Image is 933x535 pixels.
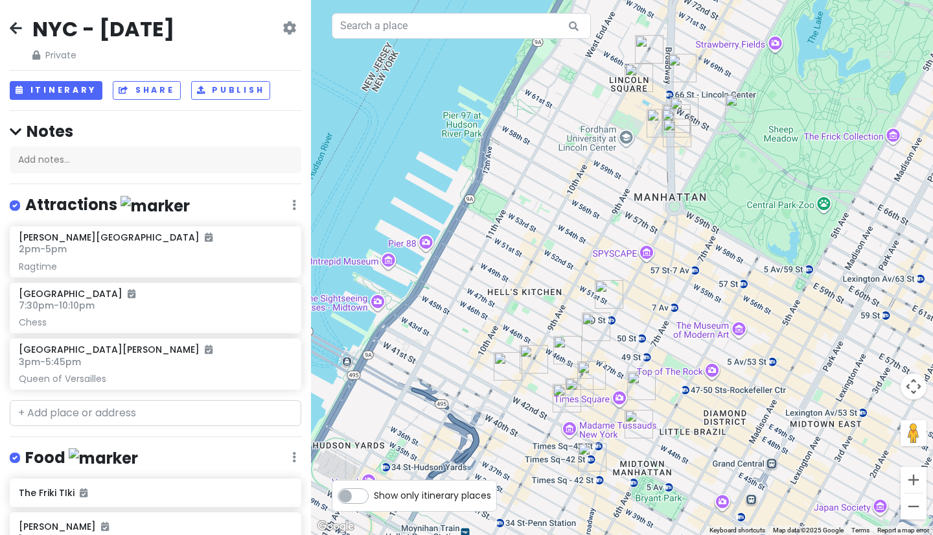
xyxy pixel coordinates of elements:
[314,518,357,535] a: Open this area in Google Maps (opens a new window)
[205,233,213,242] i: Added to itinerary
[19,316,292,328] div: Chess
[627,372,656,400] div: Havana Central Times Square
[69,448,138,468] img: marker
[10,400,301,426] input: + Add place or address
[25,447,138,469] h4: Food
[520,345,548,374] div: The Friki TIki
[662,109,690,137] div: The Smith
[19,355,81,368] span: 3pm - 5:45pm
[113,81,180,100] button: Share
[32,16,174,43] h2: NYC - [DATE]
[101,522,109,531] i: Added to itinerary
[10,121,301,141] h4: Notes
[121,196,190,216] img: marker
[670,97,698,126] div: Rampoldi New York
[19,521,292,532] h6: [PERSON_NAME]
[332,13,591,39] input: Search a place
[773,527,844,534] span: Map data ©2025 Google
[19,344,213,355] h6: [GEOGRAPHIC_DATA][PERSON_NAME]
[19,232,213,243] h6: [PERSON_NAME][GEOGRAPHIC_DATA]
[19,288,135,300] h6: [GEOGRAPHIC_DATA]
[80,488,87,497] i: Added to itinerary
[647,109,675,137] div: P.J. Clarke's Lincoln Square
[635,35,663,64] div: Old John's Luncheonette
[128,289,135,298] i: Added to itinerary
[901,374,927,399] button: Map camera controls
[191,81,271,100] button: Publish
[374,488,491,503] span: Show only itinerary places
[851,527,870,534] a: Terms
[565,378,593,407] div: St. James Theatre
[32,48,174,62] span: Private
[725,94,754,123] div: Tavern On the Green
[553,384,581,412] div: The Westin New York at Times Square
[582,313,610,341] div: Sir Henry’s
[901,420,927,446] button: Drag Pegman onto the map to open Street View
[205,345,213,354] i: Added to itinerary
[19,487,292,499] h6: The Friki TIki
[19,299,95,312] span: 7:30pm - 10:10pm
[668,54,697,82] div: DIG
[901,467,927,493] button: Zoom in
[494,352,522,381] div: The Purple Tongue Wine Bar
[595,280,623,309] div: Dolly Varden
[577,361,606,390] div: Imperial Theatre
[25,195,190,216] h4: Attractions
[625,410,653,438] div: The Long Room
[663,119,691,147] div: Breads Bakery
[877,527,929,534] a: Report a map error
[10,81,102,100] button: Itinerary
[625,64,653,92] div: Vivian Beaumont Theater
[10,147,301,174] div: Add notes...
[709,526,765,535] button: Keyboard shortcuts
[19,261,292,272] div: Ragtime
[19,243,67,256] span: 2pm - 5pm
[578,443,606,471] div: The Independent
[901,493,927,519] button: Zoom out
[314,518,357,535] img: Google
[19,373,292,385] div: Queen of Versailles
[662,104,691,133] div: Cafe Fiorello
[553,336,582,364] div: Joe Allen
